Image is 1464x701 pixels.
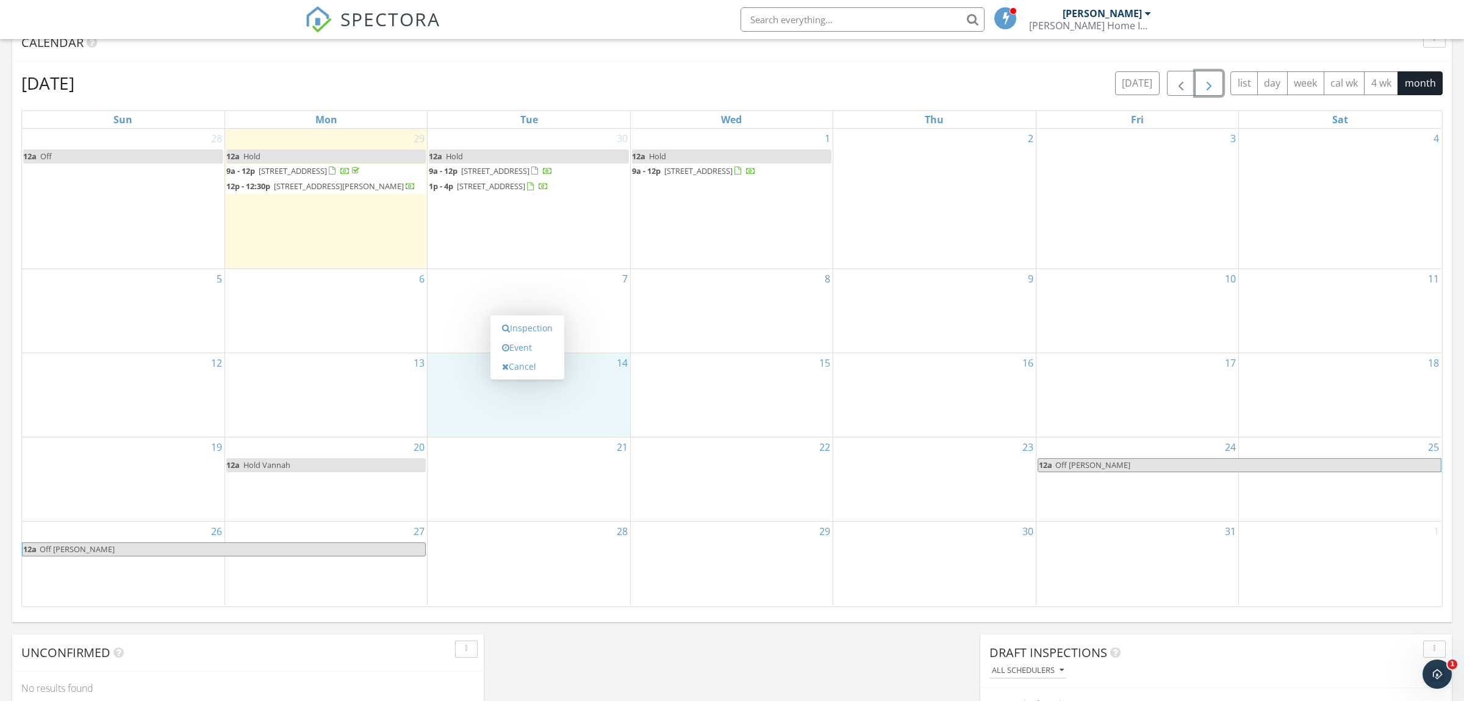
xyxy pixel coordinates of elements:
a: Go to October 25, 2025 [1426,437,1441,457]
td: Go to October 21, 2025 [428,437,630,522]
button: week [1287,71,1324,95]
td: Go to October 18, 2025 [1239,353,1441,437]
a: Go to September 29, 2025 [411,129,427,148]
span: Off [40,151,52,162]
span: Off [PERSON_NAME] [40,544,115,555]
td: Go to October 3, 2025 [1036,129,1238,269]
td: Go to October 6, 2025 [224,269,427,353]
a: Go to October 7, 2025 [620,269,630,289]
td: Go to October 29, 2025 [630,522,833,605]
td: Go to October 9, 2025 [833,269,1036,353]
a: Inspection [496,318,559,338]
a: Tuesday [518,111,540,128]
span: 9a - 12p [429,165,457,176]
a: 1p - 4p [STREET_ADDRESS] [429,181,548,192]
td: Go to October 5, 2025 [22,269,224,353]
a: 12p - 12:30p [STREET_ADDRESS][PERSON_NAME] [226,179,426,194]
a: Go to October 10, 2025 [1222,269,1238,289]
button: Next month [1195,71,1224,96]
iframe: Intercom live chat [1423,660,1452,689]
span: Calendar [21,34,84,51]
span: 9a - 12p [632,165,661,176]
a: 1p - 4p [STREET_ADDRESS] [429,179,628,194]
a: 9a - 12p [STREET_ADDRESS] [226,164,426,179]
a: Monday [313,111,340,128]
button: [DATE] [1115,71,1160,95]
h2: [DATE] [21,71,74,95]
a: Friday [1128,111,1146,128]
span: 12a [1038,459,1053,472]
div: All schedulers [992,666,1064,675]
td: Go to October 22, 2025 [630,437,833,522]
button: day [1257,71,1288,95]
span: 12a [226,151,240,162]
a: Go to October 5, 2025 [214,269,224,289]
td: Go to October 2, 2025 [833,129,1036,269]
img: The Best Home Inspection Software - Spectora [305,6,332,33]
a: Saturday [1330,111,1351,128]
td: Go to October 1, 2025 [630,129,833,269]
div: Marney's Home Inspections, LLC [1029,20,1151,32]
button: All schedulers [989,663,1066,679]
a: Go to October 14, 2025 [614,353,630,373]
span: [STREET_ADDRESS] [457,181,525,192]
a: Go to November 1, 2025 [1431,522,1441,541]
td: Go to October 23, 2025 [833,437,1036,522]
a: Go to October 1, 2025 [822,129,833,148]
td: Go to October 4, 2025 [1239,129,1441,269]
button: month [1398,71,1443,95]
span: 12a [226,459,240,470]
span: Hold [649,151,666,162]
a: 9a - 12p [STREET_ADDRESS] [429,165,553,176]
span: Draft Inspections [989,644,1107,661]
span: Off [PERSON_NAME] [1055,459,1130,470]
div: [PERSON_NAME] [1063,7,1142,20]
td: Go to October 26, 2025 [22,522,224,605]
a: Wednesday [719,111,744,128]
td: Go to October 15, 2025 [630,353,833,437]
a: Go to October 26, 2025 [209,522,224,541]
button: list [1230,71,1258,95]
span: [STREET_ADDRESS] [461,165,529,176]
span: [STREET_ADDRESS] [259,165,327,176]
span: [STREET_ADDRESS] [664,165,733,176]
span: 12a [23,151,37,162]
a: Go to October 13, 2025 [411,353,427,373]
a: Go to October 22, 2025 [817,437,833,457]
td: Go to October 28, 2025 [428,522,630,605]
button: Previous month [1167,71,1196,96]
td: Go to October 31, 2025 [1036,522,1238,605]
a: Go to October 11, 2025 [1426,269,1441,289]
span: 12a [429,151,442,162]
span: 9a - 12p [226,165,255,176]
button: cal wk [1324,71,1365,95]
a: Go to September 28, 2025 [209,129,224,148]
a: Go to October 27, 2025 [411,522,427,541]
a: Cancel [496,357,559,376]
a: Go to October 20, 2025 [411,437,427,457]
td: Go to October 19, 2025 [22,437,224,522]
span: Hold [446,151,463,162]
a: Go to October 4, 2025 [1431,129,1441,148]
a: 9a - 12p [STREET_ADDRESS] [632,165,756,176]
span: 12a [23,543,37,556]
span: Unconfirmed [21,644,110,661]
a: Go to October 28, 2025 [614,522,630,541]
span: 1p - 4p [429,181,453,192]
span: Hold [243,151,260,162]
td: Go to October 8, 2025 [630,269,833,353]
td: Go to October 7, 2025 [428,269,630,353]
td: Go to October 10, 2025 [1036,269,1238,353]
a: Go to October 21, 2025 [614,437,630,457]
a: Go to October 2, 2025 [1025,129,1036,148]
span: 1 [1448,660,1457,669]
a: Go to October 18, 2025 [1426,353,1441,373]
td: Go to September 29, 2025 [224,129,427,269]
a: Go to October 3, 2025 [1228,129,1238,148]
td: Go to November 1, 2025 [1239,522,1441,605]
td: Go to October 27, 2025 [224,522,427,605]
a: SPECTORA [305,16,440,42]
td: Go to October 16, 2025 [833,353,1036,437]
a: Go to October 9, 2025 [1025,269,1036,289]
input: Search everything... [741,7,985,32]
